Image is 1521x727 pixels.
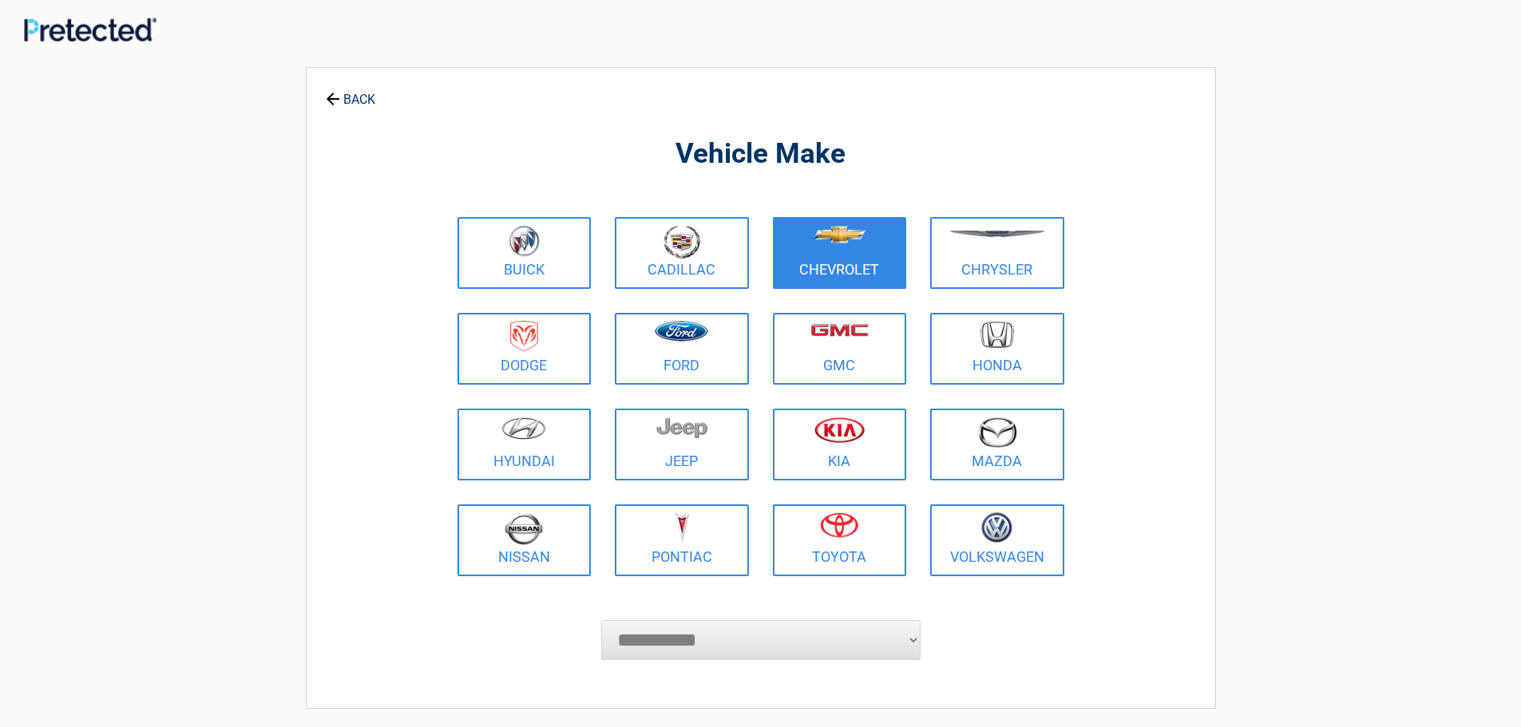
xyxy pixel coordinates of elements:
[773,504,907,576] a: Toyota
[615,409,749,480] a: Jeep
[505,512,543,545] img: nissan
[663,225,700,259] img: cadillac
[773,313,907,385] a: GMC
[457,504,592,576] a: Nissan
[615,217,749,289] a: Cadillac
[454,136,1068,173] h2: Vehicle Make
[930,313,1064,385] a: Honda
[509,225,540,257] img: buick
[810,323,869,337] img: gmc
[773,409,907,480] a: Kia
[814,417,865,443] img: kia
[457,313,592,385] a: Dodge
[981,512,1012,543] img: volkswagen
[930,504,1064,576] a: Volkswagen
[949,231,1046,238] img: chrysler
[930,217,1064,289] a: Chrysler
[773,217,907,289] a: Chevrolet
[930,409,1064,480] a: Mazda
[820,512,858,538] img: toyota
[24,18,156,41] img: Main Logo
[980,321,1014,349] img: honda
[323,78,378,106] a: BACK
[813,226,866,243] img: chevrolet
[457,217,592,289] a: Buick
[674,512,690,543] img: pontiac
[977,417,1017,448] img: mazda
[615,504,749,576] a: Pontiac
[501,417,546,440] img: hyundai
[510,321,538,352] img: dodge
[655,321,708,342] img: ford
[457,409,592,480] a: Hyundai
[656,417,707,439] img: jeep
[615,313,749,385] a: Ford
